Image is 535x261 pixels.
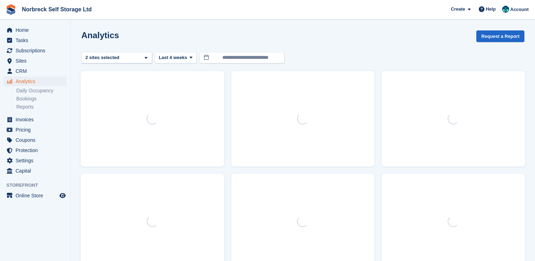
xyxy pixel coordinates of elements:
span: Create [451,6,465,13]
span: Sites [16,56,58,66]
span: Last 4 weeks [159,54,187,61]
img: stora-icon-8386f47178a22dfd0bd8f6a31ec36ba5ce8667c1dd55bd0f319d3a0aa187defe.svg [6,4,16,15]
a: menu [4,76,67,86]
span: Invoices [16,115,58,124]
a: Preview store [58,191,67,200]
a: Reports [16,104,67,110]
a: Norbreck Self Storage Ltd [19,4,94,15]
span: Home [16,25,58,35]
a: menu [4,35,67,45]
span: Help [486,6,496,13]
a: menu [4,56,67,66]
a: menu [4,25,67,35]
a: menu [4,191,67,201]
a: menu [4,66,67,76]
button: Last 4 weeks [155,52,197,64]
span: Settings [16,156,58,166]
a: menu [4,166,67,176]
h2: Analytics [81,30,119,40]
a: menu [4,125,67,135]
button: Request a Report [476,30,524,42]
span: Storefront [6,182,70,189]
span: Coupons [16,135,58,145]
img: Sally King [502,6,509,13]
div: 2 sites selected [84,54,122,61]
span: CRM [16,66,58,76]
a: Daily Occupancy [16,87,67,94]
a: menu [4,135,67,145]
a: menu [4,46,67,56]
span: Capital [16,166,58,176]
span: Analytics [16,76,58,86]
span: Pricing [16,125,58,135]
a: menu [4,145,67,155]
a: menu [4,115,67,124]
a: Bookings [16,95,67,102]
span: Subscriptions [16,46,58,56]
span: Online Store [16,191,58,201]
span: Account [510,6,529,13]
span: Tasks [16,35,58,45]
span: Protection [16,145,58,155]
a: menu [4,156,67,166]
